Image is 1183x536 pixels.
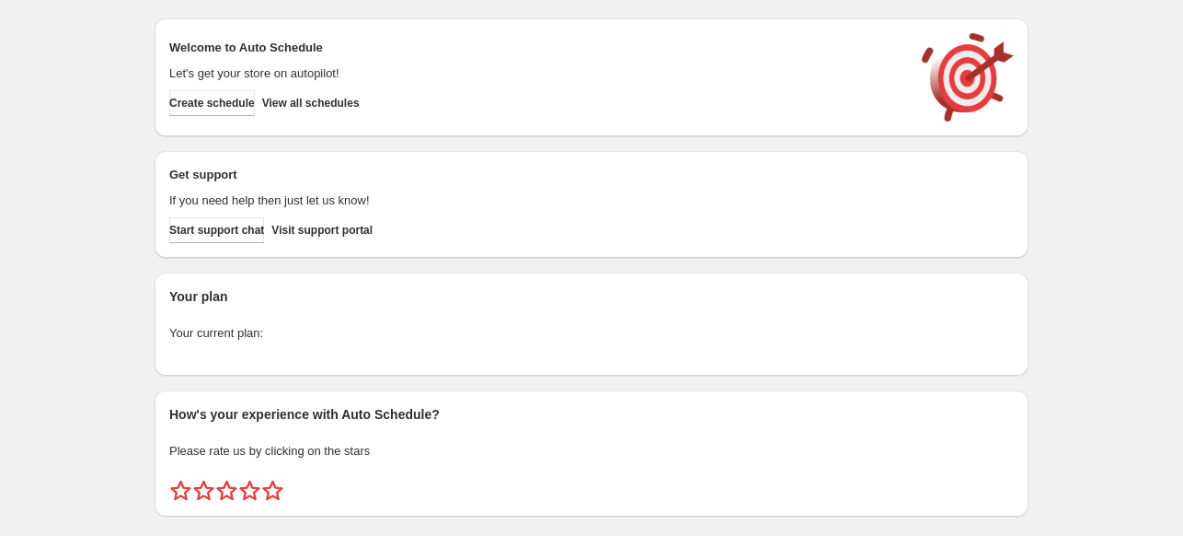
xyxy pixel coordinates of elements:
[169,64,903,83] p: Let's get your store on autopilot!
[169,166,903,184] h2: Get support
[169,223,264,238] span: Start support chat
[169,217,264,243] a: Start support chat
[262,90,360,116] button: View all schedules
[169,96,255,111] span: Create schedule
[169,287,1014,306] h2: Your plan
[169,405,1014,424] h2: How's your experience with Auto Schedule?
[271,223,373,238] span: Visit support portal
[169,324,1014,343] p: Your current plan:
[271,217,373,243] a: Visit support portal
[169,192,903,210] p: If you need help then just let us know!
[169,39,903,57] h2: Welcome to Auto Schedule
[169,442,1014,460] p: Please rate us by clicking on the stars
[169,90,255,116] button: Create schedule
[262,96,360,111] span: View all schedules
